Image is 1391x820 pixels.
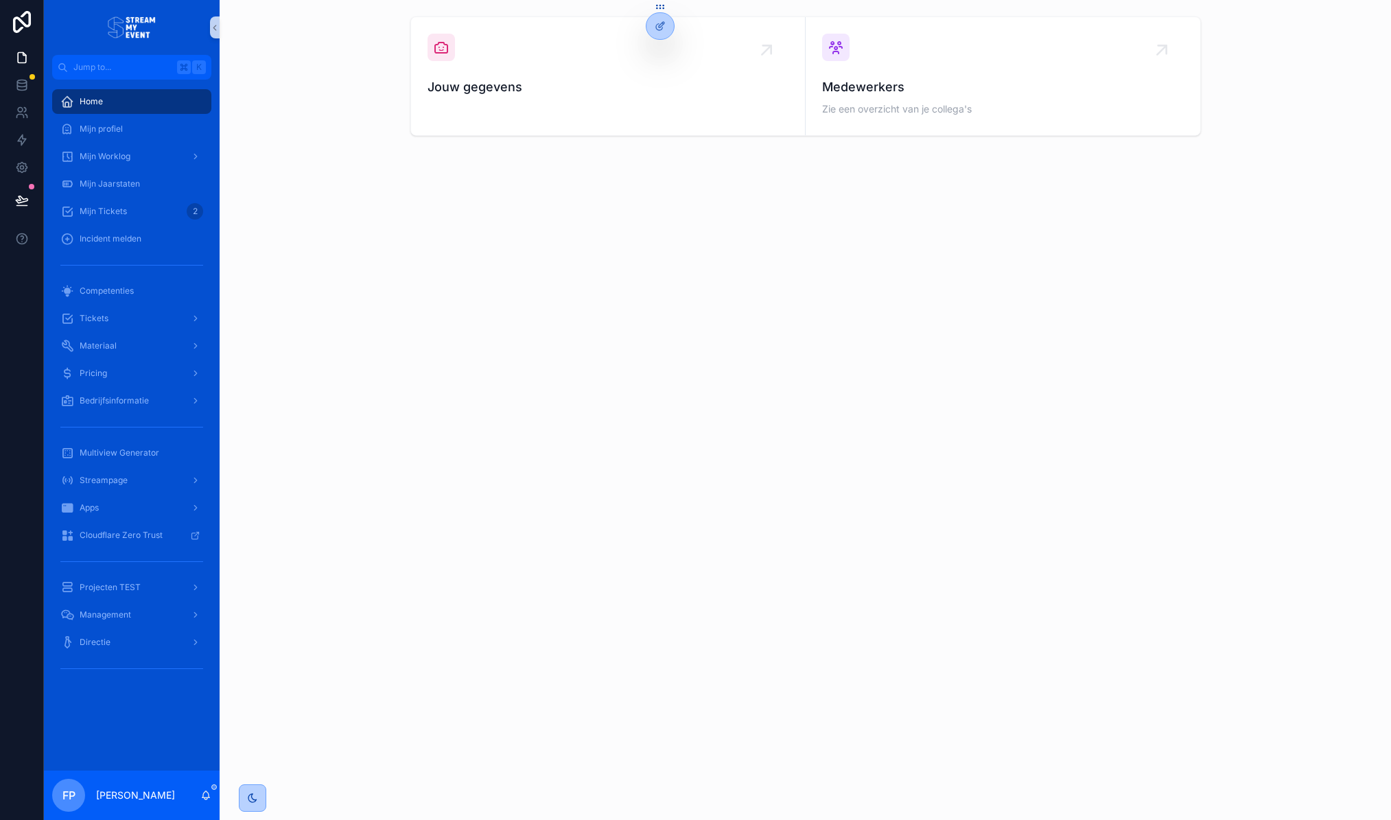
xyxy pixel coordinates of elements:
span: Cloudflare Zero Trust [80,530,163,541]
span: Incident melden [80,233,141,244]
p: [PERSON_NAME] [96,788,175,802]
button: Jump to...K [52,55,211,80]
a: Directie [52,630,211,655]
span: Streampage [80,475,128,486]
span: Apps [80,502,99,513]
a: Incident melden [52,226,211,251]
span: Medewerkers [822,78,1184,97]
a: Bedrijfsinformatie [52,388,211,413]
span: FP [62,787,75,804]
a: Mijn Jaarstaten [52,172,211,196]
span: Mijn Jaarstaten [80,178,140,189]
span: Jump to... [73,62,172,73]
img: App logo [108,16,156,38]
span: Mijn Worklog [80,151,130,162]
span: Home [80,96,103,107]
a: Projecten TEST [52,575,211,600]
a: Mijn profiel [52,117,211,141]
a: Apps [52,495,211,520]
a: Competenties [52,279,211,303]
a: Mijn Tickets2 [52,199,211,224]
span: Pricing [80,368,107,379]
span: Bedrijfsinformatie [80,395,149,406]
a: Materiaal [52,333,211,358]
a: Pricing [52,361,211,386]
span: K [194,62,204,73]
span: Projecten TEST [80,582,141,593]
span: Zie een overzicht van je collega's [822,102,1184,116]
div: scrollable content [44,80,220,697]
span: Multiview Generator [80,447,159,458]
a: Management [52,602,211,627]
a: Jouw gegevens [411,17,806,135]
a: Cloudflare Zero Trust [52,523,211,548]
span: Jouw gegevens [428,78,788,97]
div: 2 [187,203,203,220]
a: Multiview Generator [52,441,211,465]
span: Tickets [80,313,108,324]
span: Mijn profiel [80,124,123,134]
span: Materiaal [80,340,117,351]
a: Tickets [52,306,211,331]
a: MedewerkersZie een overzicht van je collega's [806,17,1200,135]
span: Management [80,609,131,620]
span: Competenties [80,285,134,296]
a: Mijn Worklog [52,144,211,169]
span: Mijn Tickets [80,206,127,217]
a: Home [52,89,211,114]
a: Streampage [52,468,211,493]
span: Directie [80,637,110,648]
